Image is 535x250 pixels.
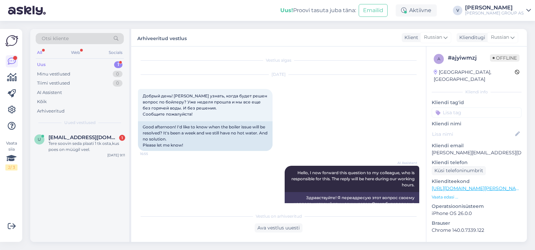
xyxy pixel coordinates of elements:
[140,151,165,156] span: 16:55
[138,121,273,151] div: Good afternoon! I'd like to know when the boiler issue will be resolved? It's been a week and we ...
[359,4,388,17] button: Emailid
[392,160,417,165] span: AI Assistent
[432,159,522,166] p: Kliendi telefon
[113,80,122,87] div: 0
[114,61,122,68] div: 1
[138,71,419,77] div: [DATE]
[5,164,17,170] div: 2 / 3
[285,192,419,216] div: Здравствуйте! Я переадресую этот вопрос своему коллеге, который этим занимается. Ответ будет здес...
[457,34,485,41] div: Klienditugi
[432,178,522,185] p: Klienditeekond
[490,54,520,62] span: Offline
[465,10,524,16] div: [PERSON_NAME] GROUP AS
[119,135,125,141] div: 1
[432,120,522,127] p: Kliendi nimi
[48,134,118,140] span: urve.karu.001@mail.ee
[402,34,418,41] div: Klient
[36,48,43,57] div: All
[5,140,17,170] div: Vaata siia
[138,57,419,63] div: Vestlus algas
[107,48,124,57] div: Socials
[432,130,514,138] input: Lisa nimi
[432,166,486,175] div: Küsi telefoninumbrit
[37,61,46,68] div: Uus
[70,48,81,57] div: Web
[432,194,522,200] p: Vaata edasi ...
[37,98,47,105] div: Kõik
[465,5,524,10] div: [PERSON_NAME]
[37,108,65,115] div: Arhiveeritud
[280,6,356,14] div: Proovi tasuta juba täna:
[396,4,437,17] div: Aktiivne
[437,56,440,61] span: a
[453,6,462,15] div: V
[291,170,416,187] span: Hello, I now forward this question to my colleague, who is responsible for this. The reply will b...
[465,5,531,16] a: [PERSON_NAME][PERSON_NAME] GROUP AS
[37,80,70,87] div: Tiimi vestlused
[37,89,62,96] div: AI Assistent
[424,34,442,41] span: Russian
[256,213,302,219] span: Vestlus on arhiveeritud
[432,142,522,149] p: Kliendi email
[432,185,525,191] a: [URL][DOMAIN_NAME][PERSON_NAME]
[491,34,509,41] span: Russian
[255,223,302,232] div: Ava vestlus uuesti
[280,7,293,13] b: Uus!
[432,220,522,227] p: Brauser
[64,120,96,126] span: Uued vestlused
[432,241,522,247] div: [PERSON_NAME]
[432,89,522,95] div: Kliendi info
[48,140,125,153] div: Tere soovin seda plaati 1 tk osta,kus poes on müügil veel.
[143,93,268,117] span: Добрый день! [PERSON_NAME] узнать, когда будет решен вопрос по бойлеру? Уже неделя прошла и мы вс...
[432,210,522,217] p: iPhone OS 26.0.0
[137,33,187,42] label: Arhiveeritud vestlus
[37,71,70,77] div: Minu vestlused
[5,34,18,47] img: Askly Logo
[432,227,522,234] p: Chrome 140.0.7339.122
[432,99,522,106] p: Kliendi tag'id
[432,203,522,210] p: Operatsioonisüsteem
[434,69,515,83] div: [GEOGRAPHIC_DATA], [GEOGRAPHIC_DATA]
[42,35,69,42] span: Otsi kliente
[432,107,522,118] input: Lisa tag
[113,71,122,77] div: 0
[448,54,490,62] div: # ajyiwmzj
[38,137,41,142] span: u
[432,149,522,156] p: [PERSON_NAME][EMAIL_ADDRESS][DOMAIN_NAME]
[107,153,125,158] div: [DATE] 9:11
